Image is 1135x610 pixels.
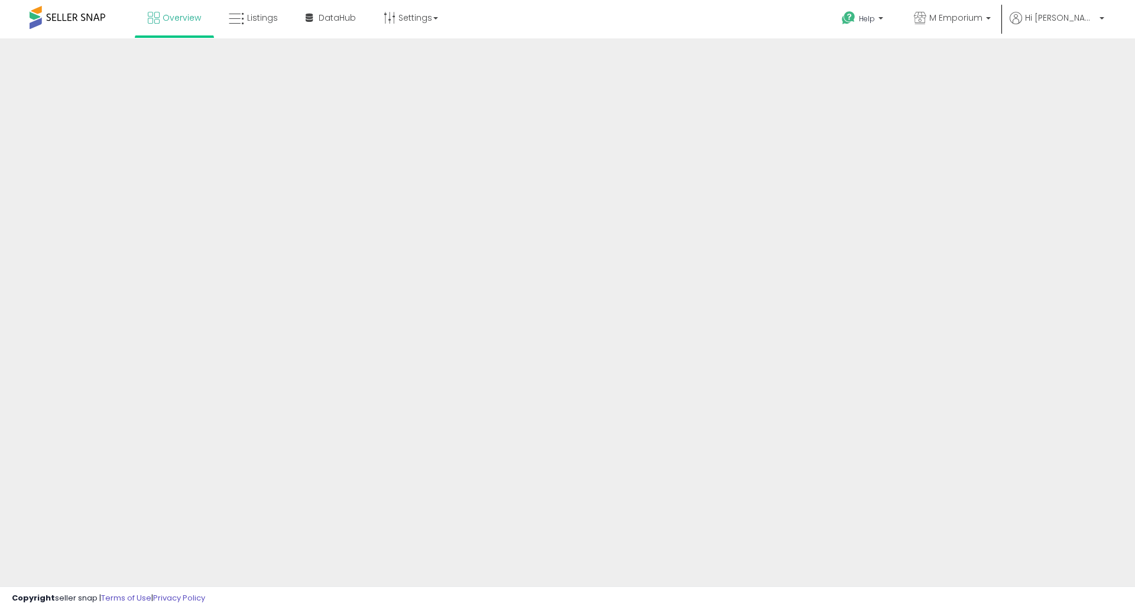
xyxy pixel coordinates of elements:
[841,11,856,25] i: Get Help
[1010,12,1104,38] a: Hi [PERSON_NAME]
[832,2,895,38] a: Help
[163,12,201,24] span: Overview
[859,14,875,24] span: Help
[319,12,356,24] span: DataHub
[929,12,982,24] span: M Emporium
[247,12,278,24] span: Listings
[1025,12,1096,24] span: Hi [PERSON_NAME]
